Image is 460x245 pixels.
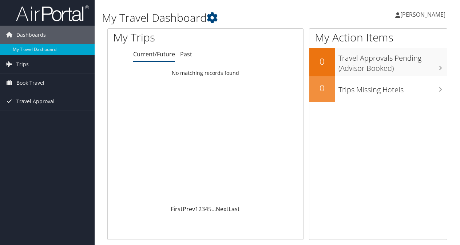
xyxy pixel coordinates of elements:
[171,205,183,213] a: First
[16,92,55,111] span: Travel Approval
[202,205,205,213] a: 3
[229,205,240,213] a: Last
[198,205,202,213] a: 2
[108,67,303,80] td: No matching records found
[113,30,216,45] h1: My Trips
[338,81,447,95] h3: Trips Missing Hotels
[205,205,208,213] a: 4
[211,205,216,213] span: …
[208,205,211,213] a: 5
[16,26,46,44] span: Dashboards
[16,74,44,92] span: Book Travel
[309,82,335,94] h2: 0
[180,50,192,58] a: Past
[133,50,175,58] a: Current/Future
[309,55,335,68] h2: 0
[309,76,447,102] a: 0Trips Missing Hotels
[400,11,445,19] span: [PERSON_NAME]
[216,205,229,213] a: Next
[183,205,195,213] a: Prev
[16,55,29,73] span: Trips
[309,30,447,45] h1: My Action Items
[395,4,453,25] a: [PERSON_NAME]
[338,49,447,73] h3: Travel Approvals Pending (Advisor Booked)
[309,48,447,76] a: 0Travel Approvals Pending (Advisor Booked)
[16,5,89,22] img: airportal-logo.png
[102,10,336,25] h1: My Travel Dashboard
[195,205,198,213] a: 1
